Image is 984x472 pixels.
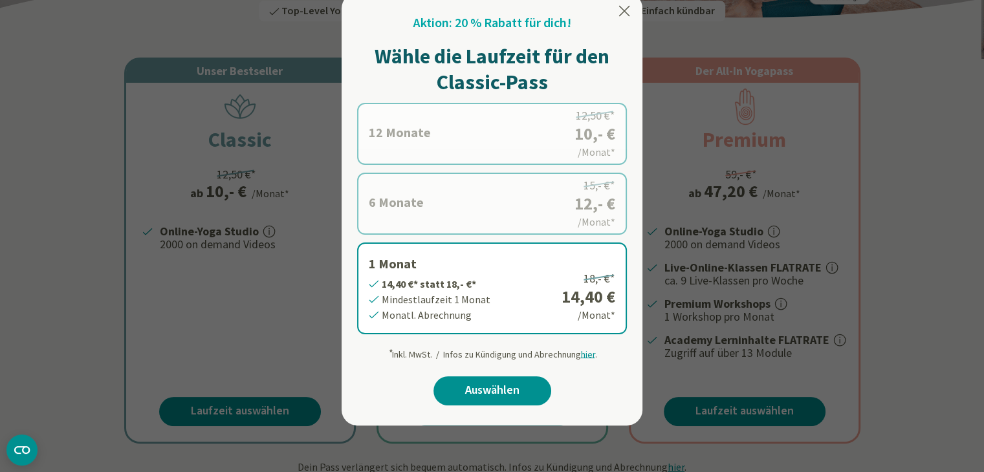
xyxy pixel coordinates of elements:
h2: Aktion: 20 % Rabatt für dich! [413,14,571,33]
span: hier [581,348,595,359]
div: Inkl. MwSt. / Infos zu Kündigung und Abrechnung . [388,342,597,361]
h1: Wähle die Laufzeit für den Classic-Pass [357,43,627,95]
button: CMP-Widget öffnen [6,434,38,466]
a: Auswählen [433,376,551,405]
